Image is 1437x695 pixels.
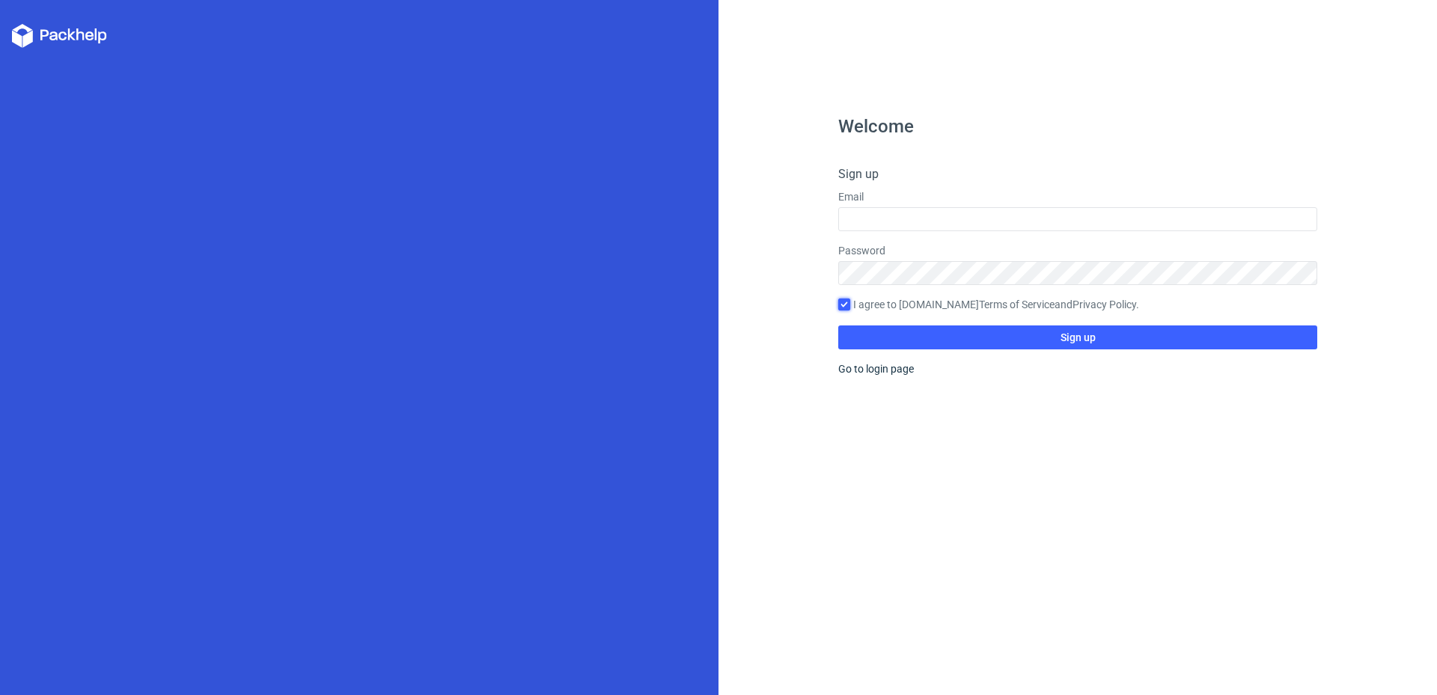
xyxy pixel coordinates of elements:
label: Email [838,189,1317,204]
a: Privacy Policy [1073,298,1136,310]
label: Password [838,243,1317,258]
a: Go to login page [838,363,914,375]
button: Sign up [838,325,1317,349]
h4: Sign up [838,165,1317,183]
span: Sign up [1061,332,1096,343]
label: I agree to [DOMAIN_NAME] and . [838,297,1317,313]
h1: Welcome [838,117,1317,135]
a: Terms of Service [979,298,1055,310]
